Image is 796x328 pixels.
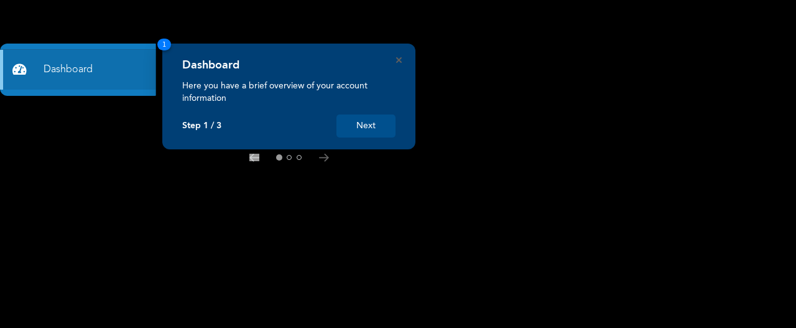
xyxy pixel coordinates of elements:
[182,121,221,131] p: Step 1 / 3
[157,39,171,50] span: 1
[396,57,402,63] button: Close
[182,80,396,105] p: Here you have a brief overview of your account information
[336,115,396,138] button: Next
[182,59,239,72] h4: Dashboard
